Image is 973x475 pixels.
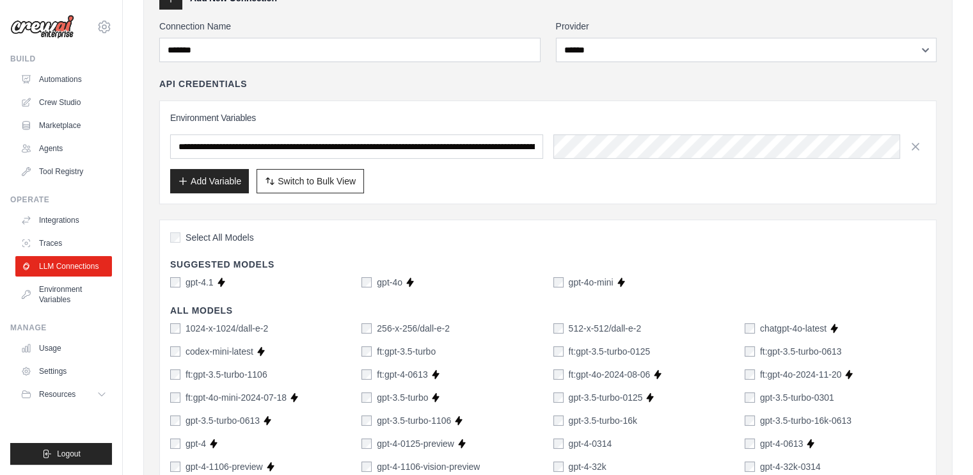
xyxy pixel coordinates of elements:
input: gpt-4-0613 [745,439,755,449]
span: Resources [39,389,75,399]
label: 512-x-512/dall-e-2 [569,322,642,335]
input: ft:gpt-3.5-turbo-1106 [170,369,180,380]
label: chatgpt-4o-latest [760,322,827,335]
div: Manage [10,323,112,333]
label: gpt-3.5-turbo-1106 [377,414,451,427]
input: gpt-4-0125-preview [361,439,372,449]
input: gpt-4-32k [553,462,564,472]
label: gpt-4-32k-0314 [760,460,821,473]
label: ft:gpt-4-0613 [377,368,427,381]
input: codex-mini-latest [170,346,180,357]
div: Operate [10,195,112,205]
input: Select All Models [170,232,180,243]
button: Switch to Bulk View [257,169,364,193]
input: ft:gpt-4o-mini-2024-07-18 [170,392,180,403]
button: Add Variable [170,169,249,193]
label: Provider [556,20,937,33]
label: gpt-3.5-turbo-0125 [569,391,643,404]
label: ft:gpt-4o-mini-2024-07-18 [186,391,287,404]
label: gpt-4-32k [569,460,606,473]
input: gpt-3.5-turbo-0125 [553,392,564,403]
input: gpt-4o [361,277,372,287]
a: Integrations [15,210,112,230]
input: 256-x-256/dall-e-2 [361,323,372,334]
label: gpt-4-1106-vision-preview [377,460,480,473]
a: Traces [15,233,112,254]
label: ft:gpt-3.5-turbo-0125 [569,345,651,358]
input: gpt-4-1106-preview [170,462,180,472]
button: Resources [15,384,112,405]
input: ft:gpt-3.5-turbo [361,346,372,357]
label: gpt-4-1106-preview [186,460,263,473]
input: ft:gpt-4-0613 [361,369,372,380]
input: gpt-3.5-turbo [361,392,372,403]
a: Marketplace [15,115,112,136]
h3: Environment Variables [170,111,926,124]
a: Crew Studio [15,92,112,113]
label: gpt-4-0613 [760,437,803,450]
input: gpt-4-32k-0314 [745,462,755,472]
span: Logout [57,449,81,459]
div: Build [10,54,112,64]
input: gpt-4.1 [170,277,180,287]
label: gpt-4-0314 [569,437,612,450]
label: gpt-3.5-turbo-16k [569,414,637,427]
label: ft:gpt-3.5-turbo-0613 [760,345,842,358]
label: gpt-3.5-turbo-0301 [760,391,834,404]
label: gpt-4o [377,276,402,289]
input: gpt-4 [170,439,180,449]
span: Select All Models [186,231,254,244]
span: Switch to Bulk View [278,175,356,188]
input: chatgpt-4o-latest [745,323,755,334]
label: gpt-3.5-turbo-0613 [186,414,260,427]
a: Automations [15,69,112,90]
label: gpt-3.5-turbo-16k-0613 [760,414,851,427]
label: gpt-4o-mini [569,276,613,289]
label: ft:gpt-4o-2024-08-06 [569,368,651,381]
input: gpt-4-1106-vision-preview [361,462,372,472]
input: ft:gpt-4o-2024-08-06 [553,369,564,380]
label: gpt-4 [186,437,206,450]
label: ft:gpt-4o-2024-11-20 [760,368,842,381]
h4: API Credentials [159,77,247,90]
input: ft:gpt-3.5-turbo-0125 [553,346,564,357]
label: Connection Name [159,20,541,33]
input: 512-x-512/dall-e-2 [553,323,564,334]
input: gpt-3.5-turbo-16k-0613 [745,415,755,426]
a: LLM Connections [15,256,112,277]
input: gpt-3.5-turbo-0301 [745,392,755,403]
a: Settings [15,361,112,382]
input: gpt-3.5-turbo-16k [553,415,564,426]
a: Environment Variables [15,279,112,310]
a: Agents [15,138,112,159]
h4: Suggested Models [170,258,926,271]
label: gpt-3.5-turbo [377,391,428,404]
input: gpt-3.5-turbo-1106 [361,415,372,426]
h4: All Models [170,304,926,317]
label: gpt-4.1 [186,276,214,289]
label: 256-x-256/dall-e-2 [377,322,450,335]
input: ft:gpt-4o-2024-11-20 [745,369,755,380]
input: gpt-4-0314 [553,439,564,449]
a: Tool Registry [15,161,112,182]
label: ft:gpt-3.5-turbo-1106 [186,368,267,381]
input: gpt-4o-mini [553,277,564,287]
input: ft:gpt-3.5-turbo-0613 [745,346,755,357]
label: 1024-x-1024/dall-e-2 [186,322,268,335]
label: gpt-4-0125-preview [377,437,454,450]
label: ft:gpt-3.5-turbo [377,345,436,358]
a: Usage [15,338,112,358]
img: Logo [10,15,74,39]
input: gpt-3.5-turbo-0613 [170,415,180,426]
button: Logout [10,443,112,465]
label: codex-mini-latest [186,345,253,358]
input: 1024-x-1024/dall-e-2 [170,323,180,334]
